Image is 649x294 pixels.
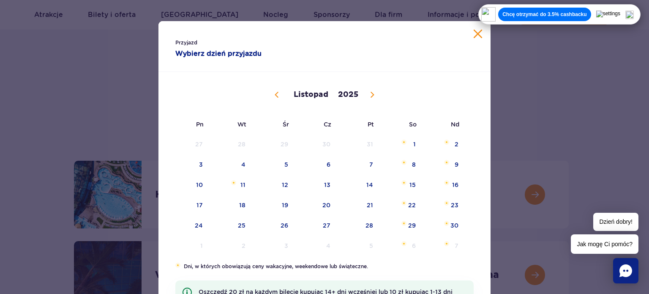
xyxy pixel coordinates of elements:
span: Wt [210,115,252,134]
span: Listopad 19, 2025 [252,195,295,215]
span: Październik 28, 2025 [210,135,252,154]
span: Listopad 25, 2025 [210,216,252,235]
span: Jak mogę Ci pomóc? [571,234,638,254]
span: Listopad 27, 2025 [295,216,338,235]
span: Październik 29, 2025 [252,135,295,154]
li: Dni, w których obowiązują ceny wakacyjne, weekendowe lub świąteczne. [175,263,474,270]
span: Listopad 14, 2025 [337,175,380,195]
span: So [380,115,423,134]
span: Pt [337,115,380,134]
span: Listopad 3, 2025 [167,155,210,174]
span: Listopad 8, 2025 [380,155,423,174]
button: Zamknij kalendarz [474,30,482,38]
span: Listopad 16, 2025 [423,175,465,195]
span: Listopad 10, 2025 [167,175,210,195]
span: Grudzień 1, 2025 [167,236,210,256]
span: Dzień dobry! [593,213,638,231]
span: Październik 31, 2025 [337,135,380,154]
div: Chat [613,258,638,283]
span: Październik 27, 2025 [167,135,210,154]
span: Październik 30, 2025 [295,135,338,154]
span: Listopad 13, 2025 [295,175,338,195]
span: Listopad 29, 2025 [380,216,423,235]
span: Cz [295,115,338,134]
span: Listopad 21, 2025 [337,195,380,215]
span: Przyjazd [175,38,308,47]
span: Listopad 18, 2025 [210,195,252,215]
span: Grudzień 5, 2025 [337,236,380,256]
span: Grudzień 4, 2025 [295,236,338,256]
span: Listopad 17, 2025 [167,195,210,215]
span: Listopad 30, 2025 [423,216,465,235]
span: Listopad 26, 2025 [252,216,295,235]
span: Listopad 12, 2025 [252,175,295,195]
span: Listopad 6, 2025 [295,155,338,174]
span: Grudzień 2, 2025 [210,236,252,256]
span: Listopad 1, 2025 [380,135,423,154]
strong: Wybierz dzień przyjazdu [175,49,308,59]
span: Nd [423,115,465,134]
span: Śr [252,115,295,134]
span: Grudzień 7, 2025 [423,236,465,256]
span: Listopad 11, 2025 [210,175,252,195]
span: Pn [167,115,210,134]
span: Listopad 9, 2025 [423,155,465,174]
span: Listopad 20, 2025 [295,195,338,215]
span: Listopad 2, 2025 [423,135,465,154]
span: Listopad 28, 2025 [337,216,380,235]
span: Listopad 22, 2025 [380,195,423,215]
span: Listopad 4, 2025 [210,155,252,174]
span: Listopad 24, 2025 [167,216,210,235]
span: Grudzień 6, 2025 [380,236,423,256]
span: Listopad 23, 2025 [423,195,465,215]
span: Listopad 15, 2025 [380,175,423,195]
span: Grudzień 3, 2025 [252,236,295,256]
span: Listopad 7, 2025 [337,155,380,174]
span: Listopad 5, 2025 [252,155,295,174]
